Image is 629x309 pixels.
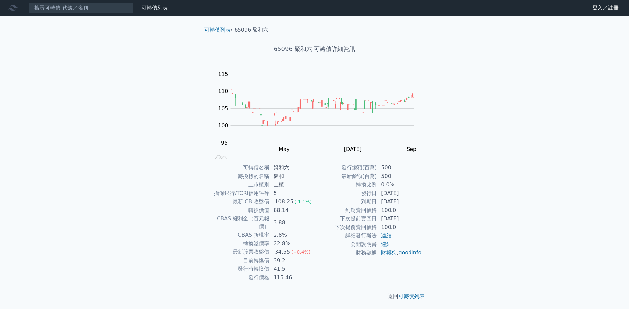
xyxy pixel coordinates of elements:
[218,105,228,112] tspan: 105
[270,265,314,273] td: 41.5
[231,90,414,126] g: Series
[207,239,270,248] td: 轉換溢價率
[398,293,425,299] a: 可轉債列表
[270,163,314,172] td: 聚和六
[270,239,314,248] td: 22.8%
[207,273,270,282] td: 發行價格
[204,27,231,33] a: 可轉債列表
[377,197,422,206] td: [DATE]
[407,146,416,152] tspan: Sep
[199,292,430,300] p: 返回
[270,273,314,282] td: 115.46
[270,172,314,180] td: 聚和
[270,206,314,215] td: 88.14
[587,3,624,13] a: 登入／註冊
[142,5,168,11] a: 可轉債列表
[218,122,228,129] tspan: 100
[270,189,314,197] td: 5
[207,256,270,265] td: 目前轉換價
[381,249,397,256] a: 財報狗
[207,172,270,180] td: 轉換標的名稱
[207,163,270,172] td: 可轉債名稱
[377,249,422,257] td: ,
[314,206,377,215] td: 到期賣回價格
[314,180,377,189] td: 轉換比例
[344,146,362,152] tspan: [DATE]
[207,231,270,239] td: CBAS 折現率
[377,215,422,223] td: [DATE]
[314,240,377,249] td: 公開說明書
[270,231,314,239] td: 2.8%
[314,163,377,172] td: 發行總額(百萬)
[215,71,424,152] g: Chart
[207,189,270,197] td: 擔保銀行/TCRI信用評等
[199,44,430,54] h1: 65096 聚和六 可轉債詳細資訊
[377,172,422,180] td: 500
[314,172,377,180] td: 最新餘額(百萬)
[314,197,377,206] td: 到期日
[314,232,377,240] td: 詳細發行辦法
[218,71,228,77] tspan: 115
[381,232,391,239] a: 連結
[377,189,422,197] td: [DATE]
[207,197,270,206] td: 最新 CB 收盤價
[207,206,270,215] td: 轉換價值
[377,163,422,172] td: 500
[314,215,377,223] td: 下次提前賣回日
[377,180,422,189] td: 0.0%
[314,189,377,197] td: 發行日
[314,223,377,232] td: 下次提前賣回價格
[381,241,391,247] a: 連結
[270,256,314,265] td: 39.2
[291,249,310,255] span: (+0.4%)
[398,249,421,256] a: goodinfo
[270,180,314,189] td: 上櫃
[218,88,228,94] tspan: 110
[207,265,270,273] td: 發行時轉換價
[207,248,270,256] td: 最新股票收盤價
[29,2,134,13] input: 搜尋可轉債 代號／名稱
[207,215,270,231] td: CBAS 權利金（百元報價）
[377,223,422,232] td: 100.0
[221,140,228,146] tspan: 95
[207,180,270,189] td: 上市櫃別
[204,26,233,34] li: ›
[274,248,291,256] div: 34.55
[270,215,314,231] td: 3.88
[377,206,422,215] td: 100.0
[295,199,312,204] span: (-1.1%)
[314,249,377,257] td: 財務數據
[274,198,295,206] div: 108.25
[279,146,290,152] tspan: May
[235,26,269,34] li: 65096 聚和六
